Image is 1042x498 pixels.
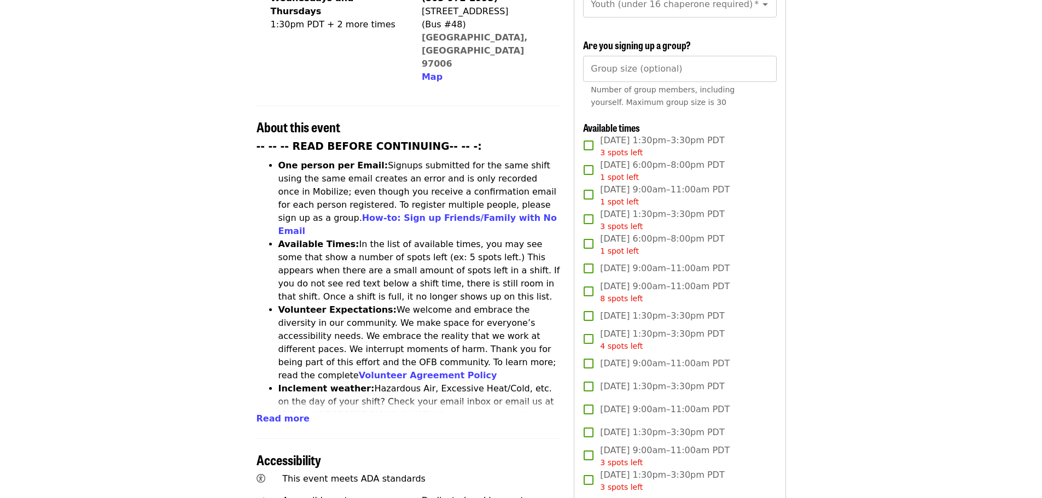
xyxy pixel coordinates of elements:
[271,18,400,31] div: 1:30pm PDT + 2 more times
[600,327,724,352] span: [DATE] 1:30pm–3:30pm PDT
[600,197,639,206] span: 1 spot left
[600,134,724,159] span: [DATE] 1:30pm–3:30pm PDT
[257,140,482,152] strong: -- -- -- READ BEFORE CONTINUING-- -- -:
[600,294,643,303] span: 8 spots left
[278,213,557,236] a: How-to: Sign up Friends/Family with No Email
[600,380,724,393] span: [DATE] 1:30pm–3:30pm PDT
[600,222,643,231] span: 3 spots left
[600,247,639,255] span: 1 spot left
[257,450,321,469] span: Accessibility
[600,468,724,493] span: [DATE] 1:30pm–3:30pm PDT
[583,120,640,134] span: Available times
[583,38,691,52] span: Are you signing up a group?
[583,56,776,82] input: [object Object]
[359,370,497,380] a: Volunteer Agreement Policy
[600,159,724,183] span: [DATE] 6:00pm–8:00pm PDT
[591,85,735,107] span: Number of group members, including yourself. Maximum group size is 30
[278,304,397,315] strong: Volunteer Expectations:
[422,71,443,84] button: Map
[600,148,643,157] span: 3 spots left
[278,160,388,171] strong: One person per Email:
[257,412,310,425] button: Read more
[600,232,724,257] span: [DATE] 6:00pm–8:00pm PDT
[278,239,359,249] strong: Available Times:
[600,183,730,208] span: [DATE] 9:00am–11:00am PDT
[257,473,265,484] i: universal-access icon
[600,444,730,468] span: [DATE] 9:00am–11:00am PDT
[600,342,643,350] span: 4 spots left
[422,72,443,82] span: Map
[422,5,552,18] div: [STREET_ADDRESS]
[600,262,730,275] span: [DATE] 9:00am–11:00am PDT
[422,32,528,69] a: [GEOGRAPHIC_DATA], [GEOGRAPHIC_DATA] 97006
[600,483,643,491] span: 3 spots left
[257,117,340,136] span: About this event
[600,426,724,439] span: [DATE] 1:30pm–3:30pm PDT
[600,357,730,370] span: [DATE] 9:00am–11:00am PDT
[278,159,561,238] li: Signups submitted for the same shift using the same email creates an error and is only recorded o...
[278,382,561,448] li: Hazardous Air, Excessive Heat/Cold, etc. on the day of your shift? Check your email inbox or emai...
[278,303,561,382] li: We welcome and embrace the diversity in our community. We make space for everyone’s accessibility...
[278,383,375,394] strong: Inclement weather:
[600,173,639,181] span: 1 spot left
[257,413,310,424] span: Read more
[422,18,552,31] div: (Bus #48)
[600,280,730,304] span: [DATE] 9:00am–11:00am PDT
[282,473,426,484] span: This event meets ADA standards
[600,458,643,467] span: 3 spots left
[600,309,724,323] span: [DATE] 1:30pm–3:30pm PDT
[278,238,561,303] li: In the list of available times, you may see some that show a number of spots left (ex: 5 spots le...
[600,208,724,232] span: [DATE] 1:30pm–3:30pm PDT
[600,403,730,416] span: [DATE] 9:00am–11:00am PDT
